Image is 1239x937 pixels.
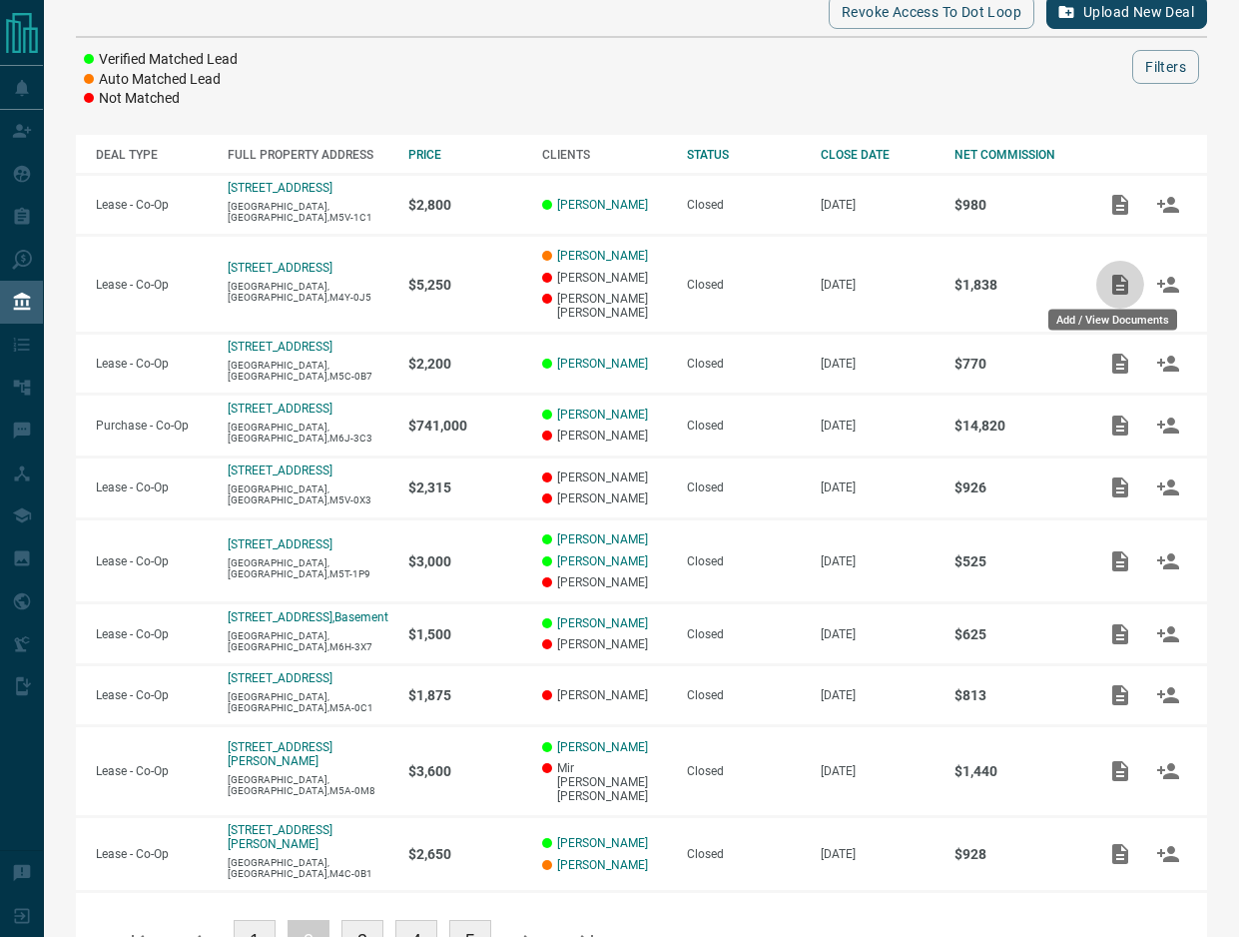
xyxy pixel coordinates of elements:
span: Match Clients [1144,763,1192,777]
div: STATUS [687,148,802,162]
p: $3,000 [408,553,522,569]
li: Not Matched [84,89,238,109]
div: FULL PROPERTY ADDRESS [228,148,388,162]
p: [GEOGRAPHIC_DATA],[GEOGRAPHIC_DATA],M5T-1P9 [228,557,388,579]
p: $741,000 [408,418,522,434]
li: Auto Matched Lead [84,70,238,90]
a: [STREET_ADDRESS] [228,537,332,551]
p: $1,500 [408,626,522,642]
span: Add / View Documents [1096,846,1144,860]
div: Closed [687,627,802,641]
p: [DATE] [821,480,933,494]
span: Add / View Documents [1096,626,1144,640]
div: Closed [687,357,802,371]
p: Lease - Co-Op [96,278,208,292]
p: $625 [954,626,1076,642]
a: [STREET_ADDRESS] [228,181,332,195]
span: Match Clients [1144,688,1192,702]
span: Add / View Documents [1096,763,1144,777]
p: [DATE] [821,198,933,212]
p: [DATE] [821,764,933,778]
div: Closed [687,688,802,702]
a: [STREET_ADDRESS] [228,402,332,416]
a: [PERSON_NAME] [557,408,648,422]
p: [GEOGRAPHIC_DATA],[GEOGRAPHIC_DATA],M4C-0B1 [228,857,388,879]
a: [PERSON_NAME] [557,532,648,546]
p: [DATE] [821,847,933,861]
span: Match Clients [1144,846,1192,860]
span: Add / View Documents [1096,418,1144,432]
a: [PERSON_NAME] [557,198,648,212]
p: $926 [954,479,1076,495]
p: Mir [PERSON_NAME] [PERSON_NAME] [542,761,667,803]
p: Lease - Co-Op [96,554,208,568]
p: Lease - Co-Op [96,764,208,778]
p: Lease - Co-Op [96,480,208,494]
p: $813 [954,687,1076,703]
span: Match Clients [1144,480,1192,494]
div: DEAL TYPE [96,148,208,162]
p: Lease - Co-Op [96,688,208,702]
p: [DATE] [821,278,933,292]
span: Add / View Documents [1096,553,1144,567]
a: [PERSON_NAME] [557,836,648,850]
span: Match Clients [1144,277,1192,291]
p: [DATE] [821,688,933,702]
p: $525 [954,553,1076,569]
p: $770 [954,356,1076,372]
div: Closed [687,198,802,212]
p: $928 [954,846,1076,862]
p: $2,800 [408,197,522,213]
p: $5,250 [408,277,522,293]
p: $2,315 [408,479,522,495]
p: [GEOGRAPHIC_DATA],[GEOGRAPHIC_DATA],M4Y-0J5 [228,281,388,303]
div: Closed [687,764,802,778]
p: [PERSON_NAME] [542,470,667,484]
p: Purchase - Co-Op [96,419,208,433]
div: PRICE [408,148,522,162]
p: $2,200 [408,356,522,372]
p: [DATE] [821,357,933,371]
p: [DATE] [821,554,933,568]
div: Closed [687,554,802,568]
span: Add / View Documents [1096,197,1144,211]
a: [STREET_ADDRESS],Basement [228,610,388,624]
div: CLIENTS [542,148,667,162]
span: Add / View Documents [1096,480,1144,494]
div: Closed [687,480,802,494]
div: Closed [687,278,802,292]
p: Lease - Co-Op [96,847,208,861]
p: Lease - Co-Op [96,627,208,641]
a: [STREET_ADDRESS][PERSON_NAME] [228,740,332,768]
p: [STREET_ADDRESS] [228,261,332,275]
span: Match Clients [1144,626,1192,640]
p: [DATE] [821,419,933,433]
p: [PERSON_NAME] [542,271,667,285]
p: $1,440 [954,763,1076,779]
a: [STREET_ADDRESS] [228,671,332,685]
p: [DATE] [821,627,933,641]
a: [STREET_ADDRESS] [228,464,332,477]
p: Lease - Co-Op [96,198,208,212]
p: [GEOGRAPHIC_DATA],[GEOGRAPHIC_DATA],M6H-3X7 [228,630,388,652]
span: Add / View Documents [1096,688,1144,702]
span: Match Clients [1144,356,1192,370]
a: [PERSON_NAME] [557,616,648,630]
p: [PERSON_NAME] [542,575,667,589]
p: [GEOGRAPHIC_DATA],[GEOGRAPHIC_DATA],M5V-0X3 [228,483,388,505]
a: [PERSON_NAME] [557,357,648,371]
div: CLOSE DATE [821,148,933,162]
button: Filters [1132,50,1199,84]
p: [GEOGRAPHIC_DATA],[GEOGRAPHIC_DATA],M5A-0C1 [228,691,388,713]
p: $1,838 [954,277,1076,293]
p: $14,820 [954,418,1076,434]
p: [PERSON_NAME] [542,688,667,702]
div: Closed [687,847,802,861]
span: Add / View Documents [1096,277,1144,291]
